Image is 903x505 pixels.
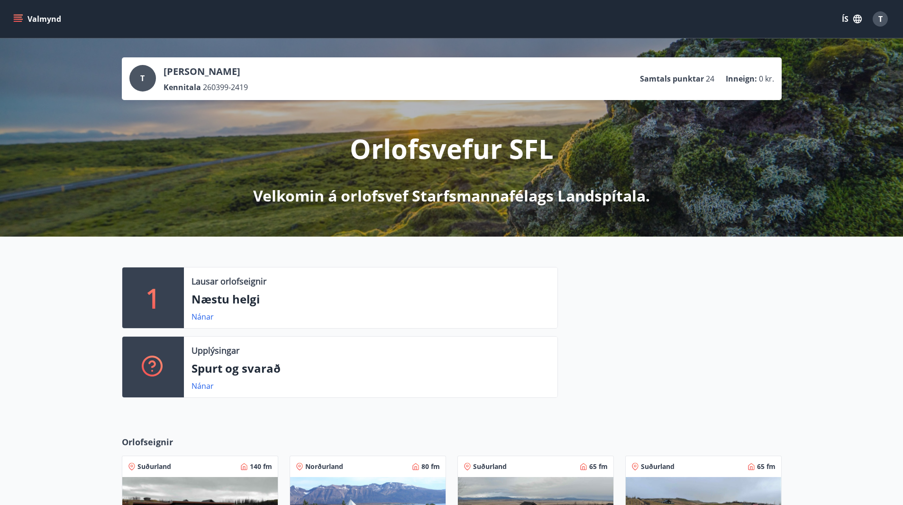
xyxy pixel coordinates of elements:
p: Næstu helgi [192,291,550,307]
span: Suðurland [137,462,171,471]
span: Orlofseignir [122,436,173,448]
span: T [140,73,145,83]
p: Velkomin á orlofsvef Starfsmannafélags Landspítala. [253,185,650,206]
span: Norðurland [305,462,343,471]
button: ÍS [837,10,867,28]
button: T [869,8,892,30]
span: 140 fm [250,462,272,471]
p: Kennitala [164,82,201,92]
a: Nánar [192,312,214,322]
span: 260399-2419 [203,82,248,92]
p: Orlofsvefur SFL [350,130,554,166]
p: Samtals punktar [640,73,704,84]
span: Suðurland [641,462,675,471]
span: 65 fm [757,462,775,471]
p: Inneign : [726,73,757,84]
span: 24 [706,73,714,84]
button: menu [11,10,65,28]
a: Nánar [192,381,214,391]
span: 0 kr. [759,73,774,84]
span: Suðurland [473,462,507,471]
p: [PERSON_NAME] [164,65,248,78]
span: 80 fm [421,462,440,471]
span: T [878,14,883,24]
p: Upplýsingar [192,344,239,357]
p: 1 [146,280,161,316]
span: 65 fm [589,462,608,471]
p: Lausar orlofseignir [192,275,266,287]
p: Spurt og svarað [192,360,550,376]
